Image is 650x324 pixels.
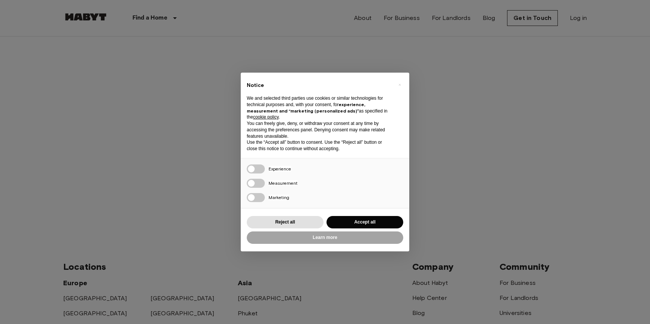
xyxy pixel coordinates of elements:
span: × [398,80,401,89]
p: We and selected third parties use cookies or similar technologies for technical purposes and, wit... [247,95,391,120]
button: Accept all [327,216,403,228]
strong: experience, measurement and “marketing (personalized ads)” [247,102,365,114]
span: Measurement [269,180,298,186]
button: Learn more [247,231,403,244]
p: You can freely give, deny, or withdraw your consent at any time by accessing the preferences pane... [247,120,391,139]
h2: Notice [247,82,391,89]
button: Close this notice [393,79,405,91]
span: Experience [269,166,291,172]
a: cookie policy [253,114,279,120]
button: Reject all [247,216,323,228]
span: Marketing [269,195,289,200]
p: Use the “Accept all” button to consent. Use the “Reject all” button or close this notice to conti... [247,139,391,152]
